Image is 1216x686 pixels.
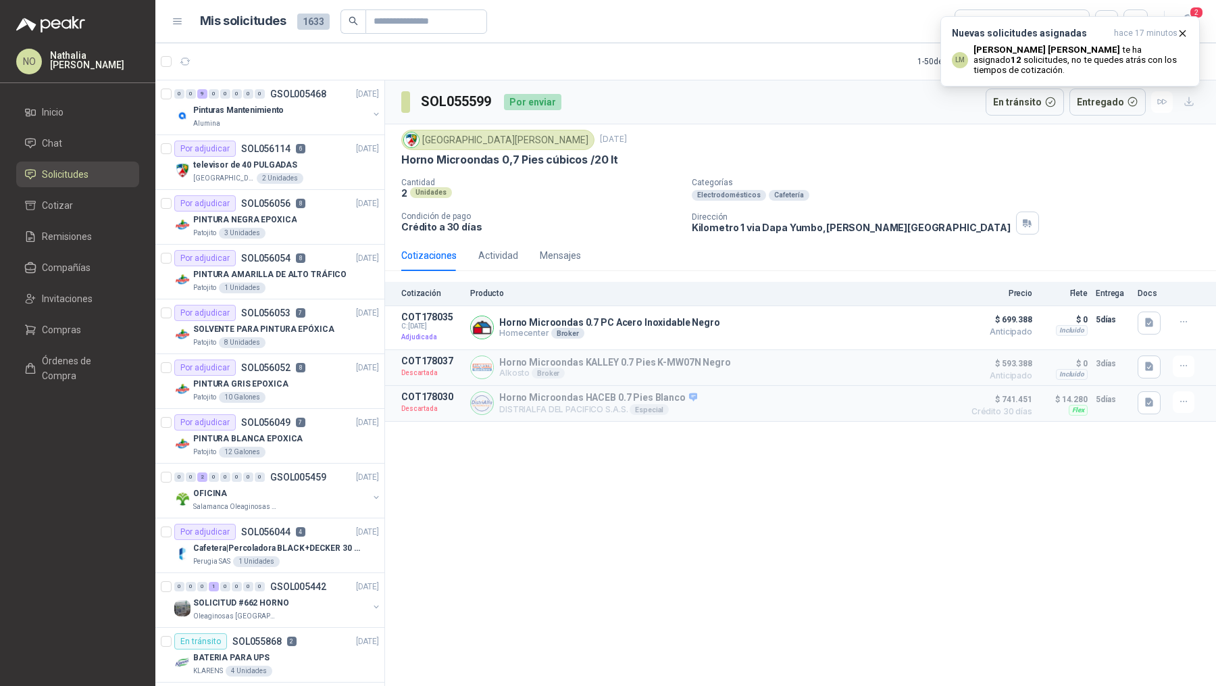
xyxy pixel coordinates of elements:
img: Company Logo [471,392,493,414]
p: DISTRIALFA DEL PACIFICO S.A.S. [499,404,697,415]
p: [DATE] [356,143,379,155]
span: Remisiones [42,229,92,244]
div: Cafetería [769,190,809,201]
p: televisor de 40 PULGADAS [193,159,297,172]
p: Horno Microondas KALLEY 0.7 Pies K-MW07N Negro [499,357,731,368]
span: Chat [42,136,62,151]
p: Oleaginosas [GEOGRAPHIC_DATA][PERSON_NAME] [193,611,278,622]
div: Flex [1069,405,1088,416]
img: Company Logo [174,326,191,343]
div: 0 [220,472,230,482]
p: Producto [470,289,957,298]
p: Cotización [401,289,462,298]
a: Por adjudicarSOL0560537[DATE] Company LogoSOLVENTE PARA PINTURA EPÓXICAPatojito8 Unidades [155,299,384,354]
button: Entregado [1069,89,1146,116]
a: Por adjudicarSOL0560568[DATE] Company LogoPINTURA NEGRA EPOXICAPatojito3 Unidades [155,190,384,245]
img: Company Logo [174,272,191,288]
span: Invitaciones [42,291,93,306]
p: 7 [296,418,305,427]
p: [DATE] [356,252,379,265]
p: Flete [1040,289,1088,298]
p: PINTURA BLANCA EPOXICA [193,433,303,445]
p: GSOL005468 [270,89,326,99]
div: 0 [220,89,230,99]
a: Invitaciones [16,286,139,312]
div: 0 [209,89,219,99]
p: 2 [401,187,407,199]
p: $ 0 [1040,356,1088,372]
p: Docs [1138,289,1165,298]
p: BATERIA PARA UPS [193,652,270,664]
p: 6 [296,144,305,153]
img: Company Logo [404,132,419,147]
p: [DATE] [600,133,627,146]
img: Company Logo [174,655,191,671]
div: 1 [209,582,219,591]
a: Por adjudicarSOL0560548[DATE] Company LogoPINTURA AMARILLA DE ALTO TRÁFICOPatojito1 Unidades [155,245,384,299]
div: Electrodomésticos [692,190,766,201]
div: 0 [243,582,253,591]
p: Horno Microondas 0.7 PC Acero Inoxidable Negro [499,317,720,328]
p: Patojito [193,337,216,348]
div: 2 [197,472,207,482]
p: Horno Microondas 0,7 Pies cúbicos /20 lt [401,153,618,167]
p: Alkosto [499,368,731,378]
span: Crédito 30 días [965,408,1032,416]
p: te ha asignado solicitudes , no te quedes atrás con los tiempos de cotización. [973,45,1188,75]
div: Incluido [1056,369,1088,380]
button: En tránsito [986,89,1064,116]
p: SOLICITUD #662 HORNO [193,597,289,610]
p: PINTURA GRIS EPOXICA [193,378,288,391]
span: 2 [1189,6,1204,19]
p: 3 días [1096,356,1130,372]
div: 0 [232,582,242,591]
p: [GEOGRAPHIC_DATA][PERSON_NAME] [193,173,254,184]
button: Nuevas solicitudes asignadashace 17 minutos LM[PERSON_NAME] [PERSON_NAME] te ha asignado12 solici... [940,16,1200,87]
a: Por adjudicarSOL0560444[DATE] Company LogoCafetera|Percoladora BLACK+DECKER 30 Tazas CMU3000 Plat... [155,518,384,573]
p: KLARENS [193,666,223,677]
div: NO [16,49,42,74]
a: 0 0 9 0 0 0 0 0 GSOL005468[DATE] Company LogoPinturas MantenimientoAlumina [174,86,382,129]
b: [PERSON_NAME] [PERSON_NAME] [973,45,1120,55]
a: Remisiones [16,224,139,249]
div: Unidades [410,187,452,198]
p: [DATE] [356,635,379,648]
p: Adjudicada [401,330,462,344]
p: Cafetera|Percoladora BLACK+DECKER 30 Tazas CMU3000 Plateado [193,542,361,555]
div: 3 Unidades [219,228,265,239]
div: 0 [255,472,265,482]
a: En tránsitoSOL0558682[DATE] Company LogoBATERIA PARA UPSKLARENS4 Unidades [155,628,384,683]
p: Patojito [193,392,216,403]
p: SOL056054 [241,253,290,263]
p: Precio [965,289,1032,298]
div: Broker [532,368,565,378]
div: 0 [255,582,265,591]
div: Actividad [478,248,518,263]
a: Por adjudicarSOL0560497[DATE] Company LogoPINTURA BLANCA EPOXICAPatojito12 Galones [155,409,384,464]
div: Broker [551,328,584,339]
div: Por adjudicar [174,250,236,266]
div: LM [952,52,968,68]
div: Incluido [1056,325,1088,336]
h3: SOL055599 [421,91,493,112]
span: Órdenes de Compra [42,353,126,383]
a: Compras [16,317,139,343]
img: Company Logo [174,162,191,178]
p: 2 [287,637,297,646]
p: SOL055868 [232,637,282,646]
p: [DATE] [356,526,379,539]
span: search [349,16,358,26]
a: Chat [16,130,139,156]
div: 0 [174,582,184,591]
p: Descartada [401,366,462,380]
div: 0 [209,472,219,482]
p: SOL056049 [241,418,290,427]
p: [DATE] [356,416,379,429]
img: Company Logo [471,316,493,339]
div: 0 [220,582,230,591]
div: 0 [243,472,253,482]
p: Perugia SAS [193,556,230,567]
p: 8 [296,199,305,208]
p: Kilometro 1 via Dapa Yumbo , [PERSON_NAME][GEOGRAPHIC_DATA] [692,222,1011,233]
p: OFICINA [193,487,227,500]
